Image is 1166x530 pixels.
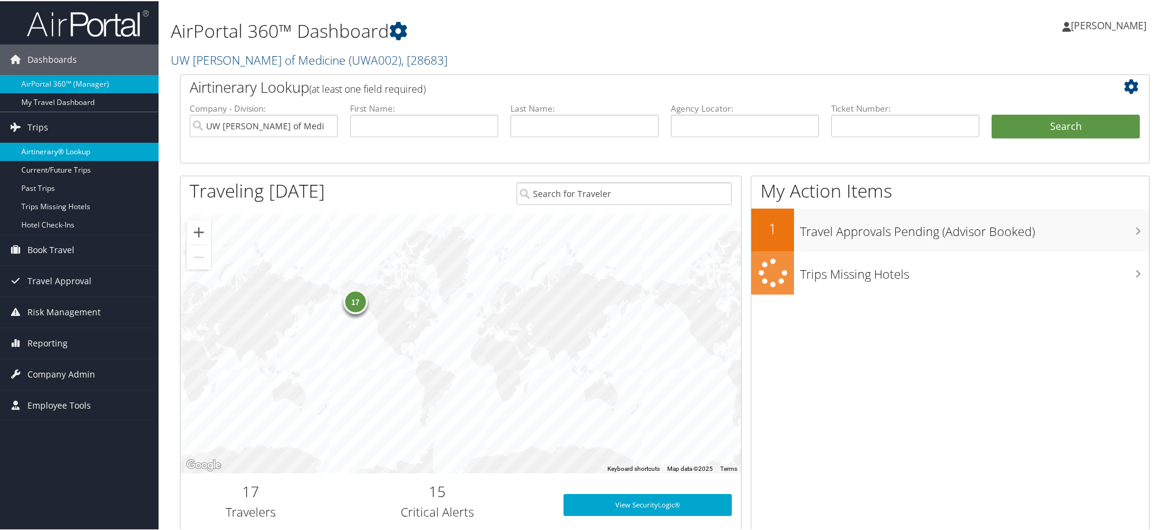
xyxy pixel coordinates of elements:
[992,113,1140,138] button: Search
[184,456,224,472] a: Open this area in Google Maps (opens a new window)
[349,51,401,67] span: ( UWA002 )
[563,493,732,515] a: View SecurityLogic®
[27,8,149,37] img: airportal-logo.png
[184,456,224,472] img: Google
[27,111,48,141] span: Trips
[607,464,660,472] button: Keyboard shortcuts
[720,464,737,471] a: Terms (opens in new tab)
[190,503,312,520] h3: Travelers
[1071,18,1146,31] span: [PERSON_NAME]
[350,101,498,113] label: First Name:
[330,503,545,520] h3: Critical Alerts
[171,17,829,43] h1: AirPortal 360™ Dashboard
[1062,6,1159,43] a: [PERSON_NAME]
[343,288,367,313] div: 17
[190,101,338,113] label: Company - Division:
[27,296,101,326] span: Risk Management
[751,250,1149,293] a: Trips Missing Hotels
[27,43,77,74] span: Dashboards
[190,480,312,501] h2: 17
[800,216,1149,239] h3: Travel Approvals Pending (Advisor Booked)
[190,177,325,202] h1: Traveling [DATE]
[831,101,979,113] label: Ticket Number:
[800,259,1149,282] h3: Trips Missing Hotels
[190,76,1059,96] h2: Airtinerary Lookup
[401,51,448,67] span: , [ 28683 ]
[510,101,659,113] label: Last Name:
[330,480,545,501] h2: 15
[27,234,74,264] span: Book Travel
[671,101,819,113] label: Agency Locator:
[517,181,732,204] input: Search for Traveler
[309,81,426,95] span: (at least one field required)
[667,464,713,471] span: Map data ©2025
[27,327,68,357] span: Reporting
[751,177,1149,202] h1: My Action Items
[27,358,95,389] span: Company Admin
[27,389,91,420] span: Employee Tools
[171,51,448,67] a: UW [PERSON_NAME] of Medicine
[187,244,211,268] button: Zoom out
[187,219,211,243] button: Zoom in
[751,217,794,238] h2: 1
[27,265,91,295] span: Travel Approval
[751,207,1149,250] a: 1Travel Approvals Pending (Advisor Booked)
